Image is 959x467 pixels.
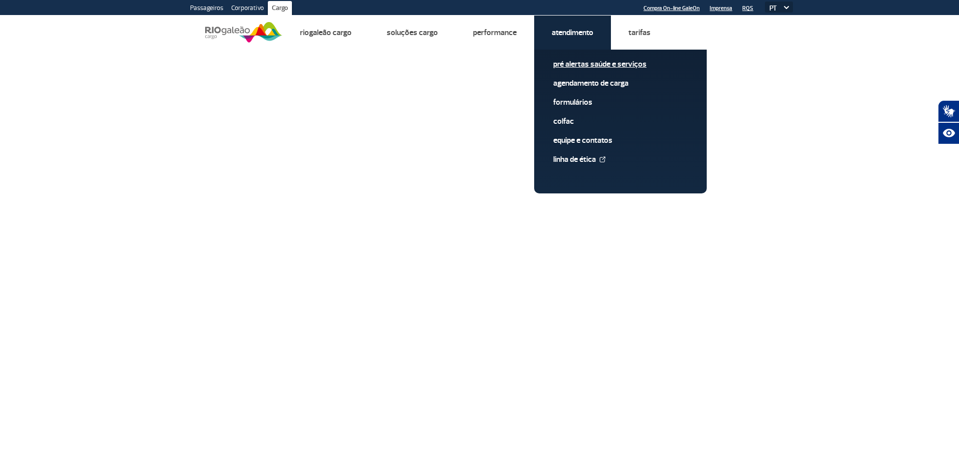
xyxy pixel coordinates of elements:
a: RQS [742,5,753,12]
a: Equipe e Contatos [553,135,688,146]
button: Abrir tradutor de língua de sinais. [938,100,959,122]
a: Riogaleão Cargo [300,28,352,38]
a: Agendamento de Carga [553,78,688,89]
a: Corporativo [227,1,268,17]
a: Tarifas [628,28,651,38]
a: Formulários [553,97,688,108]
img: External Link Icon [599,156,605,162]
div: Plugin de acessibilidade da Hand Talk. [938,100,959,144]
a: Linha de Ética [553,154,688,165]
button: Abrir recursos assistivos. [938,122,959,144]
a: Compra On-line GaleOn [644,5,700,12]
a: Passageiros [186,1,227,17]
a: Colfac [553,116,688,127]
a: Imprensa [710,5,732,12]
a: Pré alertas Saúde e Serviços [553,59,688,70]
a: Performance [473,28,517,38]
a: Atendimento [552,28,593,38]
a: Soluções Cargo [387,28,438,38]
a: Cargo [268,1,292,17]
